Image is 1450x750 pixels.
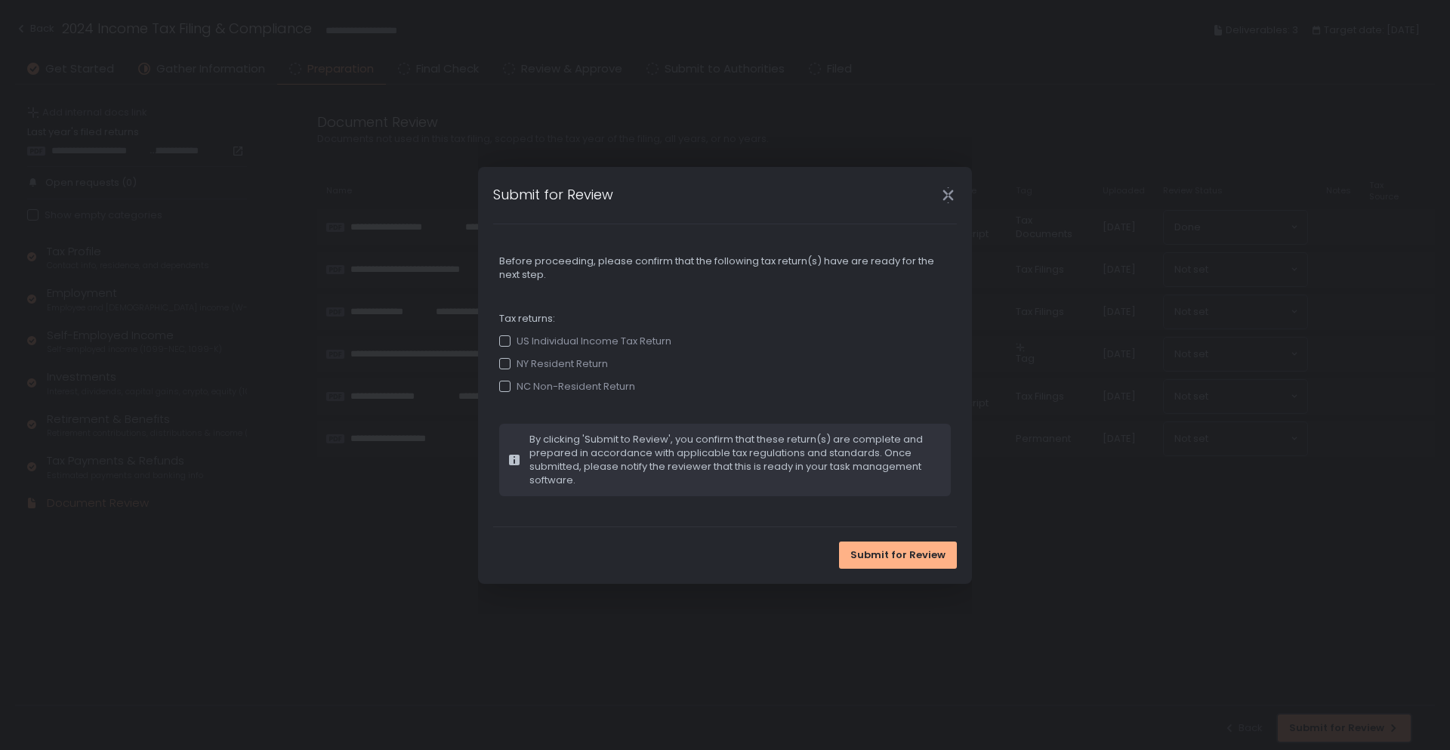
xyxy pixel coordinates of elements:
[529,433,942,487] span: By clicking 'Submit to Review', you confirm that these return(s) are complete and prepared in acc...
[499,312,951,326] span: Tax returns:
[499,255,951,282] span: Before proceeding, please confirm that the following tax return(s) have are ready for the next step.
[924,187,972,204] div: Close
[850,548,946,562] span: Submit for Review
[493,184,613,205] h1: Submit for Review
[839,542,957,569] button: Submit for Review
